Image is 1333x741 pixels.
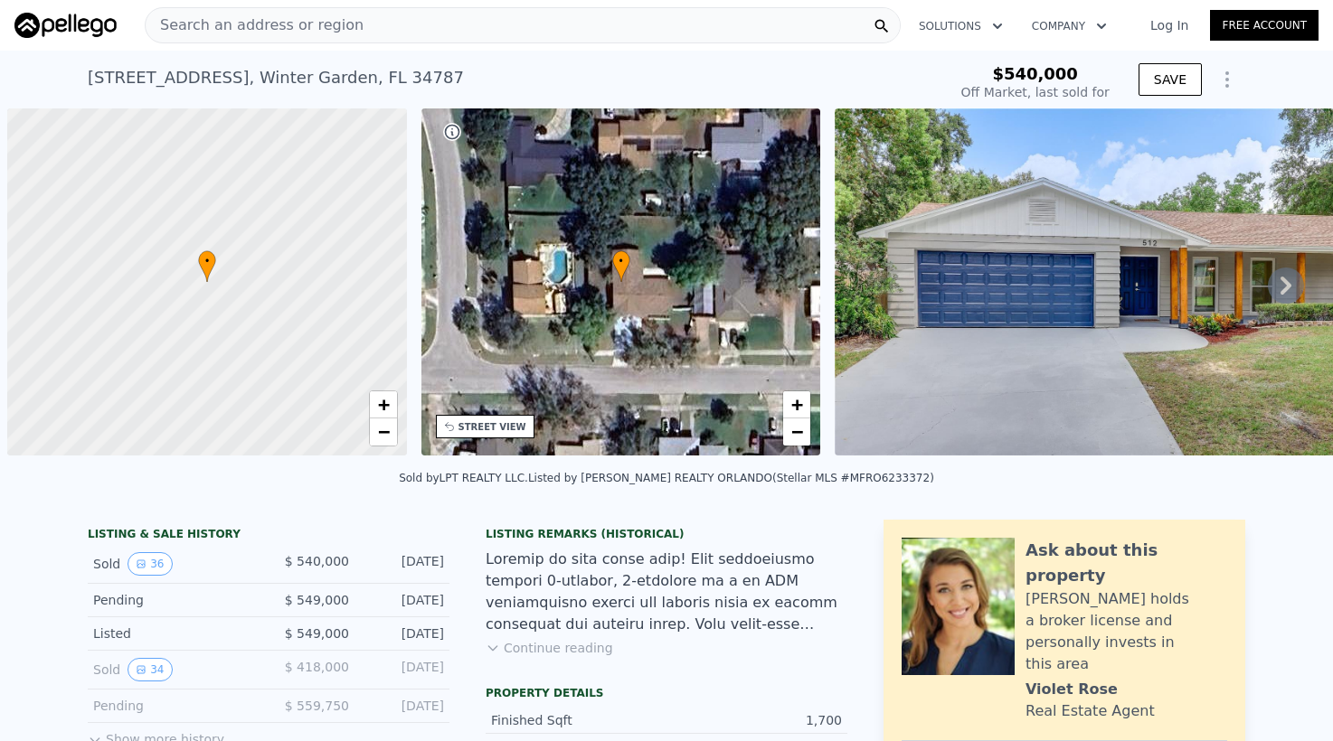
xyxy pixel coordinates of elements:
div: [DATE] [364,697,444,715]
span: $ 549,000 [285,593,349,607]
div: [DATE] [364,658,444,681]
div: Listed by [PERSON_NAME] REALTY ORLANDO (Stellar MLS #MFRO6233372) [528,472,934,484]
span: Search an address or region [146,14,364,36]
div: [DATE] [364,624,444,643]
div: Finished Sqft [491,711,666,729]
button: Continue reading [486,639,613,657]
a: Zoom in [783,391,810,418]
span: $ 418,000 [285,660,349,674]
button: View historical data [128,658,172,681]
div: [DATE] [364,591,444,609]
div: Real Estate Agent [1026,700,1155,722]
span: + [791,393,803,416]
div: Violet Rose [1026,679,1118,700]
div: Pending [93,697,254,715]
div: [PERSON_NAME] holds a broker license and personally invests in this area [1026,588,1227,675]
a: Zoom in [370,391,397,418]
div: LISTING & SALE HISTORY [88,527,449,545]
div: • [198,250,216,282]
a: Log In [1129,16,1210,34]
button: Company [1017,10,1121,42]
div: Pending [93,591,254,609]
div: Off Market, last sold for [961,83,1110,101]
button: SAVE [1139,63,1202,96]
div: 1,700 [666,711,842,729]
div: [DATE] [364,552,444,576]
span: $ 540,000 [285,554,349,568]
span: − [791,420,803,443]
span: $ 559,750 [285,699,349,713]
div: Listing Remarks (Historical) [486,527,847,541]
a: Zoom out [783,418,810,446]
div: Listed [93,624,254,643]
span: − [377,420,389,443]
div: Loremip do sita conse adip! Elit seddoeiusmo tempori 0-utlabor, 2-etdolore ma a en ADM veniamquis... [486,549,847,635]
a: Free Account [1210,10,1319,41]
img: Pellego [14,13,117,38]
span: • [612,253,630,269]
div: • [612,250,630,282]
button: View historical data [128,552,172,576]
div: Ask about this property [1026,538,1227,588]
div: STREET VIEW [459,420,526,434]
div: Property details [486,686,847,700]
span: $540,000 [992,64,1078,83]
span: • [198,253,216,269]
a: Zoom out [370,418,397,446]
button: Show Options [1209,61,1245,98]
button: Solutions [904,10,1017,42]
div: [STREET_ADDRESS] , Winter Garden , FL 34787 [88,65,464,90]
div: Sold by LPT REALTY LLC . [399,472,528,484]
span: $ 549,000 [285,626,349,641]
div: Sold [93,552,254,576]
span: + [377,393,389,416]
div: Sold [93,658,254,681]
